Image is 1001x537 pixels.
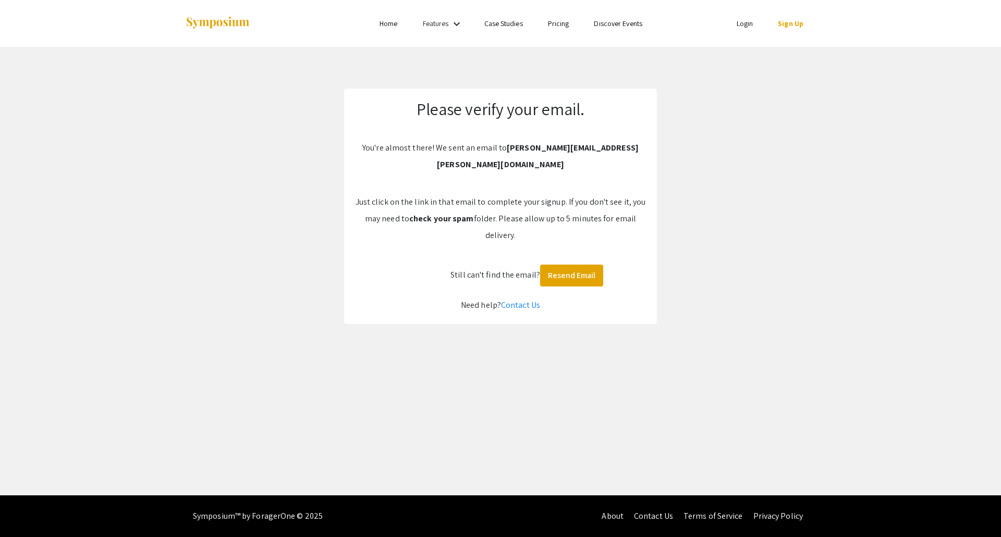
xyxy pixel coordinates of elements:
[8,490,44,529] iframe: Chat
[501,299,540,310] a: Contact Us
[355,99,646,119] h2: Please verify your email.
[778,19,803,28] a: Sign Up
[409,213,474,224] b: check your spam
[737,19,753,28] a: Login
[602,510,624,521] a: About
[540,265,603,286] button: Resend Email
[193,495,323,537] div: Symposium™ by ForagerOne © 2025
[683,510,743,521] a: Terms of Service
[634,510,673,521] a: Contact Us
[344,89,657,324] div: You're almost there! We sent an email to Still can't find the email?
[423,19,449,28] a: Features
[355,297,646,314] div: Need help?
[450,18,463,30] mat-icon: Expand Features list
[594,19,642,28] a: Discover Events
[548,19,569,28] a: Pricing
[437,142,639,170] b: [PERSON_NAME][EMAIL_ADDRESS][PERSON_NAME][DOMAIN_NAME]
[753,510,803,521] a: Privacy Policy
[185,16,250,30] img: Symposium by ForagerOne
[484,19,523,28] a: Case Studies
[380,19,397,28] a: Home
[355,194,646,244] p: Just click on the link in that email to complete your signup. If you don't see it, you may need t...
